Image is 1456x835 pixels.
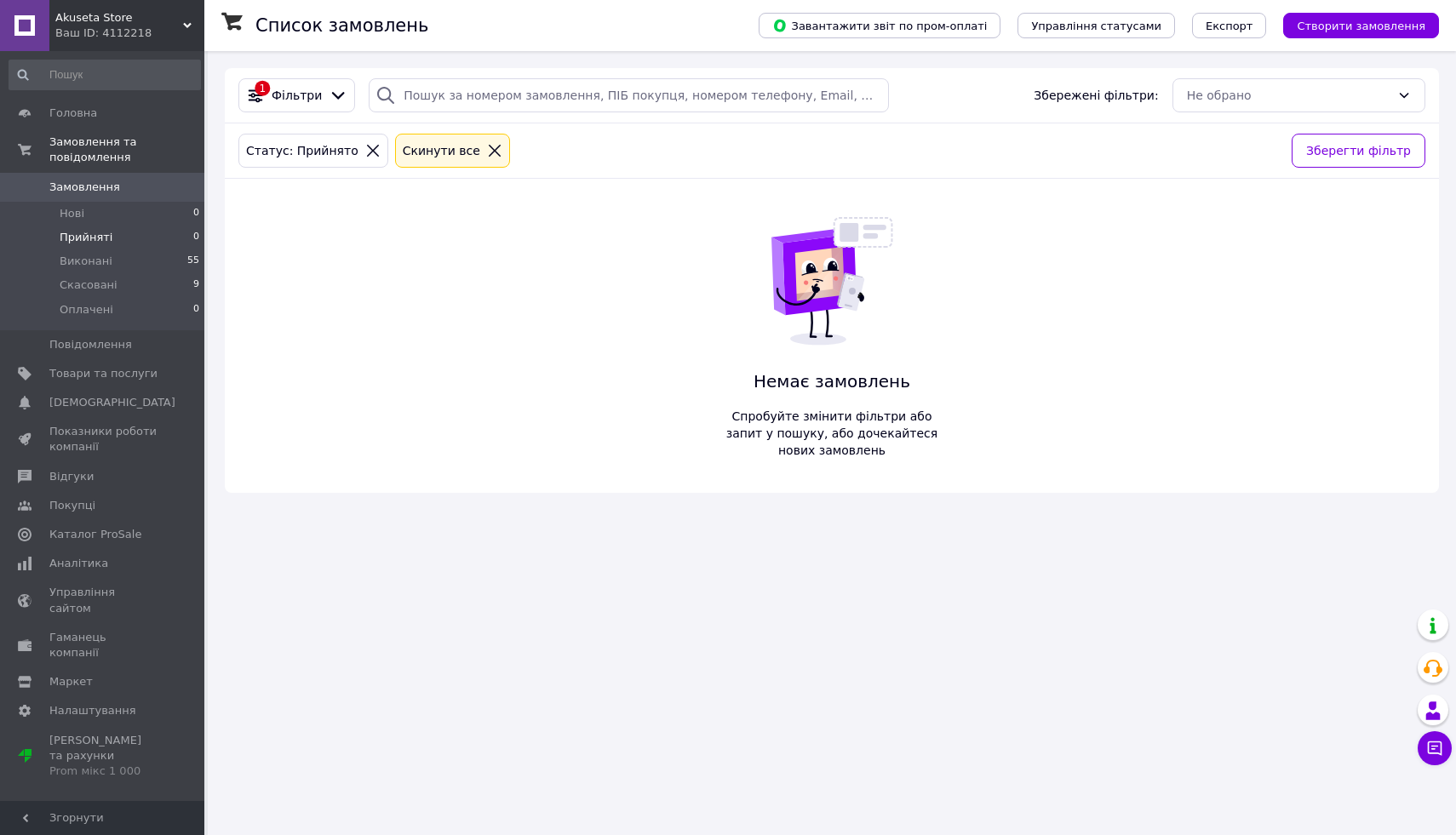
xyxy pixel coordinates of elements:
span: Товари та послуги [49,366,158,381]
span: Спробуйте змінити фільтри або запит у пошуку, або дочекайтеся нових замовлень [719,408,944,459]
div: Статус: Прийнято [243,141,362,160]
span: 0 [193,230,199,245]
span: Повідомлення [49,337,132,352]
span: Немає замовлень [719,369,944,394]
div: Cкинути все [399,141,484,160]
input: Пошук [9,60,201,90]
span: Оплачені [60,302,113,317]
span: Виконані [60,254,112,269]
span: 55 [187,254,199,269]
span: [PERSON_NAME] та рахунки [49,733,158,780]
button: Створити замовлення [1283,13,1439,38]
a: Створити замовлення [1266,18,1439,31]
span: Скасовані [60,277,118,293]
span: Нові [60,206,84,221]
div: Не обрано [1187,86,1390,105]
div: Ваш ID: 4112218 [55,26,204,41]
span: Аналітика [49,556,108,571]
span: Покупці [49,498,95,513]
span: Головна [49,106,97,121]
button: Завантажити звіт по пром-оплаті [759,13,1000,38]
span: Управління статусами [1031,20,1161,32]
span: Завантажити звіт по пром-оплаті [772,18,987,33]
span: Налаштування [49,703,136,718]
span: Створити замовлення [1297,20,1425,32]
button: Управління статусами [1017,13,1175,38]
span: Akuseta Store [55,10,183,26]
span: Зберегти фільтр [1306,141,1411,160]
span: Прийняті [60,230,112,245]
span: Гаманець компанії [49,630,158,661]
button: Експорт [1192,13,1267,38]
span: Каталог ProSale [49,527,141,542]
span: Експорт [1206,20,1253,32]
span: 9 [193,277,199,293]
span: 0 [193,302,199,317]
button: Зберегти фільтр [1292,134,1425,168]
div: Prom мікс 1 000 [49,764,158,779]
span: Управління сайтом [49,585,158,615]
span: [DEMOGRAPHIC_DATA] [49,395,175,410]
span: Замовлення [49,180,120,195]
input: Пошук за номером замовлення, ПІБ покупця, номером телефону, Email, номером накладної [369,78,889,112]
span: 0 [193,206,199,221]
span: Замовлення та повідомлення [49,134,204,165]
span: Показники роботи компанії [49,424,158,455]
span: Фільтри [272,87,322,104]
button: Чат з покупцем [1418,731,1452,765]
span: Маркет [49,674,93,689]
span: Відгуки [49,469,94,484]
h1: Список замовлень [255,15,428,36]
span: Збережені фільтри: [1034,87,1158,104]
